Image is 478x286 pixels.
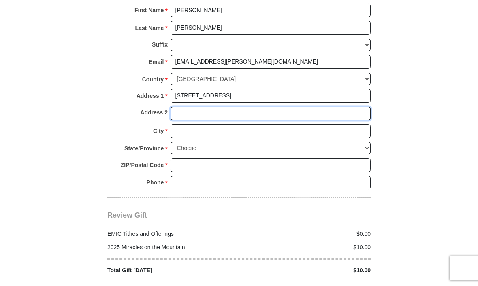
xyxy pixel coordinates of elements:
[103,243,239,252] div: 2025 Miracles on the Mountain
[107,211,147,219] span: Review Gift
[103,266,239,275] div: Total Gift [DATE]
[134,4,164,16] strong: First Name
[124,143,164,154] strong: State/Province
[121,159,164,171] strong: ZIP/Postal Code
[152,39,168,50] strong: Suffix
[135,22,164,34] strong: Last Name
[103,230,239,238] div: EMIC Tithes and Offerings
[153,125,164,137] strong: City
[149,56,164,68] strong: Email
[239,266,375,275] div: $10.00
[142,74,164,85] strong: Country
[140,107,168,118] strong: Address 2
[239,243,375,252] div: $10.00
[137,90,164,102] strong: Address 1
[147,177,164,188] strong: Phone
[239,230,375,238] div: $0.00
